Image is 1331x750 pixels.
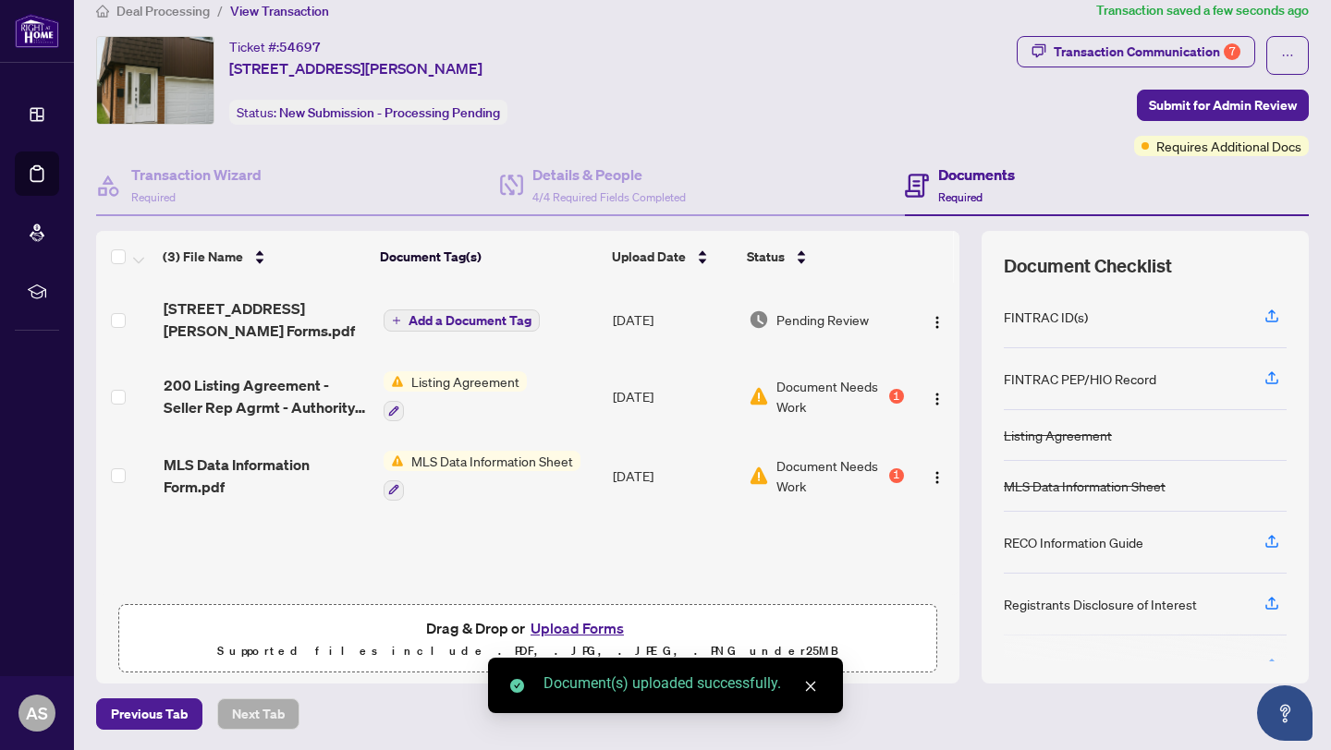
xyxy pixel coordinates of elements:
img: Status Icon [384,451,404,471]
button: Add a Document Tag [384,308,540,333]
div: Status: [229,100,507,125]
button: Previous Tab [96,698,202,730]
span: 4/4 Required Fields Completed [532,190,686,204]
span: Document Needs Work [776,376,885,417]
img: Status Icon [384,371,404,392]
img: Logo [930,315,945,330]
button: Logo [922,381,952,411]
img: IMG-C12414149_1.jpg [97,37,214,124]
span: home [96,5,109,18]
img: Document Status [749,309,769,330]
span: (3) File Name [163,247,243,267]
th: (3) File Name [155,231,372,283]
button: Open asap [1257,685,1313,741]
span: close [804,680,817,693]
div: Listing Agreement [1004,425,1112,445]
button: Add a Document Tag [384,309,540,332]
span: Document Needs Work [776,455,885,496]
span: ellipsis [1281,49,1294,62]
span: plus [392,316,401,325]
td: [DATE] [605,283,741,357]
h4: Documents [938,163,1015,186]
td: [DATE] [605,436,741,515]
button: Upload Forms [525,616,629,640]
span: [STREET_ADDRESS][PERSON_NAME] Forms.pdf [164,297,369,342]
div: FINTRAC ID(s) [1004,307,1088,327]
div: 1 [889,389,904,404]
span: Document Checklist [1004,253,1172,279]
span: AS [26,700,48,726]
span: Pending Review [776,309,869,330]
th: Upload Date [604,231,739,283]
span: Status [747,247,785,267]
span: Add a Document Tag [409,314,531,327]
div: 7 [1224,43,1240,60]
span: New Submission - Processing Pending [279,104,500,121]
th: Document Tag(s) [372,231,604,283]
button: Logo [922,305,952,334]
button: Next Tab [217,698,299,730]
p: Supported files include .PDF, .JPG, .JPEG, .PNG under 25 MB [130,640,925,662]
div: FINTRAC PEP/HIO Record [1004,369,1156,389]
button: Status IconListing Agreement [384,371,527,421]
span: View Transaction [230,3,329,19]
div: RECO Information Guide [1004,532,1143,552]
span: 200 Listing Agreement - Seller Rep Agrmt - Authority to Offer for Sale.pdf [164,374,369,418]
img: Logo [930,392,945,406]
span: MLS Data Information Form.pdf [164,454,369,498]
span: Listing Agreement [404,371,527,392]
div: Transaction Communication [1054,37,1240,67]
td: [DATE] [605,357,741,436]
span: Previous Tab [111,699,188,729]
div: Document(s) uploaded successfully. [543,672,821,695]
div: Registrants Disclosure of Interest [1004,594,1197,614]
span: 54697 [279,39,321,55]
div: MLS Data Information Sheet [1004,476,1166,496]
span: Drag & Drop or [426,616,629,640]
a: Close [800,676,821,696]
button: Transaction Communication7 [1017,36,1255,67]
img: Document Status [749,386,769,406]
h4: Details & People [532,163,686,186]
div: Ticket #: [229,36,321,57]
button: Status IconMLS Data Information Sheet [384,451,580,501]
img: Document Status [749,466,769,486]
span: [STREET_ADDRESS][PERSON_NAME] [229,57,482,79]
img: Logo [930,470,945,485]
h4: Transaction Wizard [131,163,262,186]
span: Required [131,190,176,204]
span: Deal Processing [116,3,210,19]
img: logo [15,14,59,48]
th: Status [739,231,907,283]
span: Upload Date [612,247,686,267]
span: MLS Data Information Sheet [404,451,580,471]
button: Logo [922,461,952,490]
div: 1 [889,468,904,483]
span: Submit for Admin Review [1149,91,1297,120]
button: Submit for Admin Review [1137,90,1309,121]
span: Required [938,190,983,204]
span: Requires Additional Docs [1156,136,1301,156]
span: Drag & Drop orUpload FormsSupported files include .PDF, .JPG, .JPEG, .PNG under25MB [119,605,936,673]
span: check-circle [510,679,524,693]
